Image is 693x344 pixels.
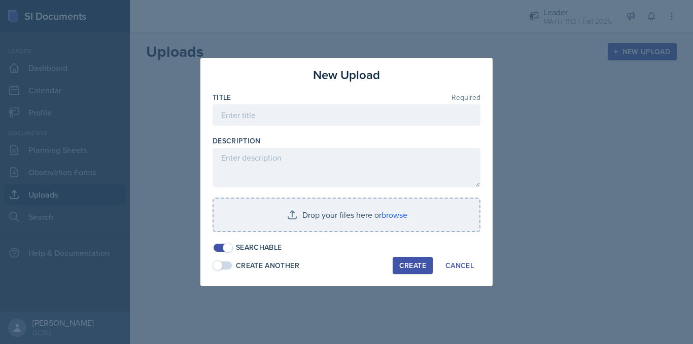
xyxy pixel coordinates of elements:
div: Searchable [236,242,282,253]
h3: New Upload [313,66,380,84]
div: Create Another [236,260,299,271]
div: Create [399,261,426,270]
label: Description [213,136,261,146]
span: Required [452,94,480,101]
button: Create [393,257,433,274]
button: Cancel [439,257,480,274]
input: Enter title [213,104,480,126]
label: Title [213,92,231,102]
div: Cancel [445,261,474,270]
